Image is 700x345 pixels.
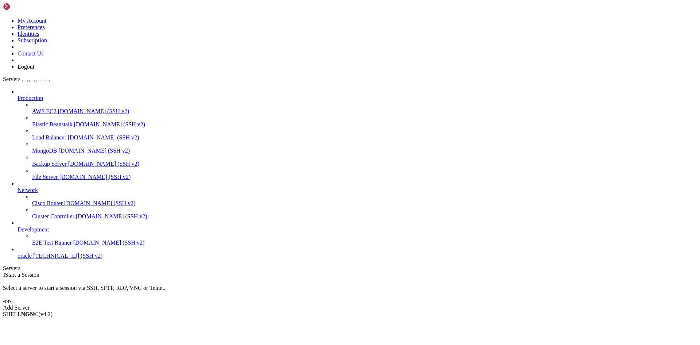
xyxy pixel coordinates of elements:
li: oracle [TECHNICAL_ID] (SSH v2) [17,246,697,259]
li: Load Balancer [DOMAIN_NAME] (SSH v2) [32,128,697,141]
span: SHELL © [3,311,52,317]
a: Identities [17,31,39,37]
span: 4.2.0 [39,311,53,317]
li: Network [17,180,697,220]
a: Load Balancer [DOMAIN_NAME] (SSH v2) [32,134,697,141]
span: AWS EC2 [32,108,57,114]
span: [DOMAIN_NAME] (SSH v2) [73,239,145,246]
span: [DOMAIN_NAME] (SSH v2) [59,174,131,180]
a: Servers [3,76,50,82]
li: Elastic Beanstalk [DOMAIN_NAME] (SSH v2) [32,115,697,128]
a: MongoDB [DOMAIN_NAME] (SSH v2) [32,147,697,154]
li: Cisco Router [DOMAIN_NAME] (SSH v2) [32,193,697,207]
li: E2E Test Runner [DOMAIN_NAME] (SSH v2) [32,233,697,246]
a: Development [17,226,697,233]
a: My Account [17,18,47,24]
img: Shellngn [3,3,45,10]
a: Production [17,95,697,101]
div: Add Server [3,304,697,311]
span: [DOMAIN_NAME] (SSH v2) [64,200,136,206]
div: Servers [3,265,697,272]
span: MongoDB [32,147,57,154]
li: Production [17,88,697,180]
span: [DOMAIN_NAME] (SSH v2) [58,108,129,114]
span: E2E Test Runner [32,239,72,246]
span: [DOMAIN_NAME] (SSH v2) [58,147,130,154]
span: Cisco Router [32,200,63,206]
li: File Server [DOMAIN_NAME] (SSH v2) [32,167,697,180]
span: [DOMAIN_NAME] (SSH v2) [76,213,147,219]
span: Servers [3,76,20,82]
span: Development [17,226,49,233]
b: NGN [21,311,34,317]
a: Logout [17,64,34,70]
li: Backup Server [DOMAIN_NAME] (SSH v2) [32,154,697,167]
a: E2E Test Runner [DOMAIN_NAME] (SSH v2) [32,239,697,246]
a: AWS EC2 [DOMAIN_NAME] (SSH v2) [32,108,697,115]
span: Start a Session [5,272,39,278]
a: Backup Server [DOMAIN_NAME] (SSH v2) [32,161,697,167]
span: [DOMAIN_NAME] (SSH v2) [68,161,140,167]
a: Subscription [17,37,47,43]
a: Cisco Router [DOMAIN_NAME] (SSH v2) [32,200,697,207]
span: [DOMAIN_NAME] (SSH v2) [74,121,145,127]
a: Network [17,187,697,193]
span: Network [17,187,38,193]
span: Load Balancer [32,134,66,141]
a: Elastic Beanstalk [DOMAIN_NAME] (SSH v2) [32,121,697,128]
a: File Server [DOMAIN_NAME] (SSH v2) [32,174,697,180]
a: Cluster Controller [DOMAIN_NAME] (SSH v2) [32,213,697,220]
li: AWS EC2 [DOMAIN_NAME] (SSH v2) [32,101,697,115]
span:  [3,272,5,278]
span: Elastic Beanstalk [32,121,73,127]
span: Cluster Controller [32,213,74,219]
a: Contact Us [17,50,44,57]
a: oracle [TECHNICAL_ID] (SSH v2) [17,253,697,259]
span: Production [17,95,43,101]
span: [DOMAIN_NAME] (SSH v2) [68,134,139,141]
span: Backup Server [32,161,67,167]
span: [TECHNICAL_ID] (SSH v2) [33,253,102,259]
li: Development [17,220,697,246]
li: Cluster Controller [DOMAIN_NAME] (SSH v2) [32,207,697,220]
span: File Server [32,174,58,180]
a: Preferences [17,24,45,30]
li: MongoDB [DOMAIN_NAME] (SSH v2) [32,141,697,154]
div: Select a server to start a session via SSH, SFTP, RDP, VNC or Telnet. -or- [3,278,697,304]
span: oracle [17,253,32,259]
